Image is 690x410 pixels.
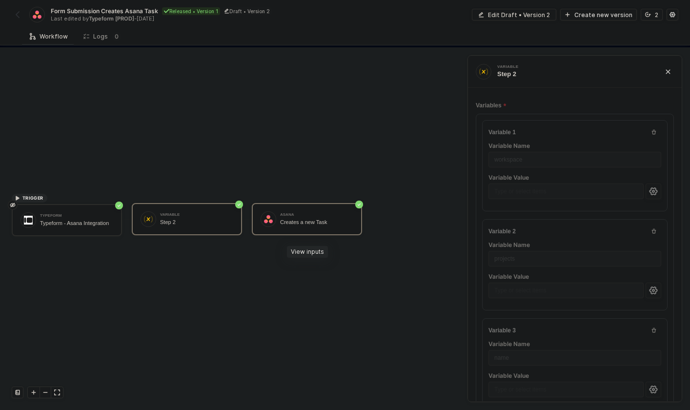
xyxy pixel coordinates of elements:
img: integration-icon [33,10,41,19]
span: Typeform [PROD] [89,15,134,22]
div: View inputs [287,246,328,258]
div: Step 2 [160,219,233,225]
label: Variable Name [488,340,661,348]
div: Variable 3 [488,327,516,335]
img: icon [144,215,153,224]
div: Workflow [30,33,68,41]
img: integration-icon [479,67,488,76]
span: Variables [476,100,506,112]
span: icon-minus [42,389,48,395]
span: Form Submission Creates Asana Task [51,7,158,15]
div: Variable 2 [488,227,516,236]
label: Variable Name [488,241,661,249]
div: Variable [160,213,233,217]
span: icon-success-page [235,201,243,208]
div: Released • Version 1 [162,7,220,15]
img: icon [264,215,273,224]
span: icon-settings [649,287,658,294]
span: icon-edit [478,12,484,18]
label: Variable Name [488,142,661,150]
div: 2 [655,11,658,19]
img: back [14,11,21,19]
span: icon-expand [54,389,60,395]
div: Create new version [574,11,632,19]
div: Logs [83,32,122,41]
span: icon-close [665,69,671,75]
span: icon-play [565,12,570,18]
span: icon-versioning [645,12,651,18]
div: Last edited by - [DATE] [51,15,344,22]
div: Draft • Version 2 [222,7,272,15]
span: icon-success-page [115,202,123,209]
div: Typeform [40,214,113,218]
div: Edit Draft • Version 2 [488,11,550,19]
div: Typeform - Asana Integration [40,220,113,226]
span: icon-settings [649,386,658,393]
div: Variable 1 [488,128,516,137]
div: Creates a new Task [280,219,353,225]
span: icon-edit [224,8,229,14]
span: icon-play [31,389,37,395]
span: icon-settings [649,187,658,195]
button: Create new version [560,9,637,20]
label: Variable Value [488,173,661,182]
span: icon-settings [670,12,675,18]
sup: 0 [112,32,122,41]
button: 2 [641,9,663,20]
span: TRIGGER [22,194,43,202]
div: Variable [497,65,644,69]
label: Variable Value [488,371,661,380]
button: Edit Draft • Version 2 [472,9,556,20]
span: eye-invisible [10,201,16,209]
span: icon-play [15,195,20,201]
label: Variable Value [488,272,661,281]
button: back [12,9,23,20]
div: Asana [280,213,353,217]
div: Step 2 [497,70,649,79]
span: icon-success-page [355,201,363,208]
img: icon [24,216,33,225]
